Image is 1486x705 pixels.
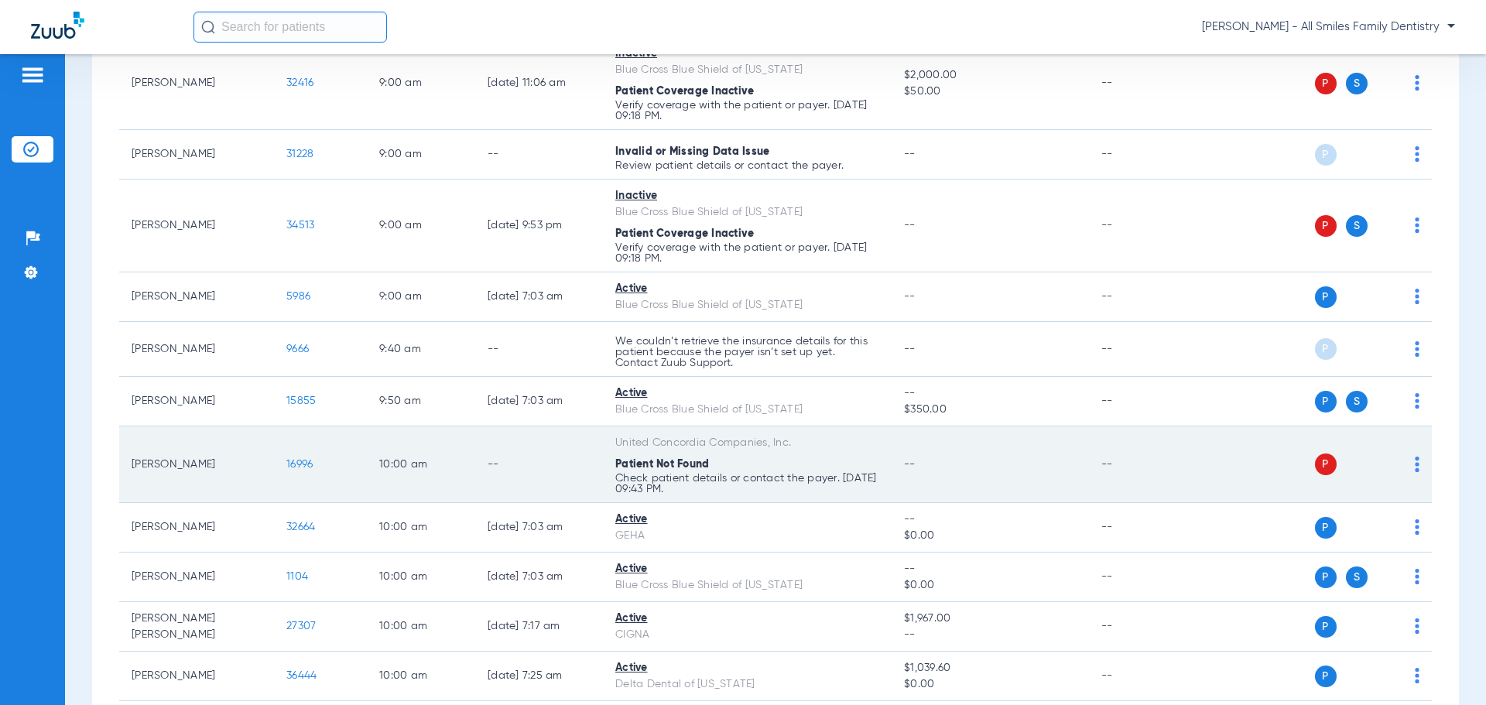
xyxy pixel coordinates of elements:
[119,602,274,652] td: [PERSON_NAME] [PERSON_NAME]
[904,459,916,470] span: --
[367,377,475,426] td: 9:50 AM
[1089,180,1193,272] td: --
[119,652,274,701] td: [PERSON_NAME]
[286,395,316,406] span: 15855
[615,336,879,368] p: We couldn’t retrieve the insurance details for this patient because the payer isn’t set up yet. C...
[1315,215,1337,237] span: P
[1415,75,1419,91] img: group-dot-blue.svg
[475,503,603,553] td: [DATE] 7:03 AM
[475,322,603,377] td: --
[1315,453,1337,475] span: P
[1409,631,1486,705] iframe: Chat Widget
[615,385,879,402] div: Active
[1415,618,1419,634] img: group-dot-blue.svg
[367,322,475,377] td: 9:40 AM
[1315,391,1337,412] span: P
[1089,652,1193,701] td: --
[615,281,879,297] div: Active
[1089,322,1193,377] td: --
[1415,393,1419,409] img: group-dot-blue.svg
[1089,553,1193,602] td: --
[286,291,310,302] span: 5986
[615,627,879,643] div: CIGNA
[615,459,709,470] span: Patient Not Found
[615,561,879,577] div: Active
[1415,146,1419,162] img: group-dot-blue.svg
[367,130,475,180] td: 9:00 AM
[367,602,475,652] td: 10:00 AM
[615,146,769,157] span: Invalid or Missing Data Issue
[904,528,1076,544] span: $0.00
[193,12,387,43] input: Search for patients
[1202,19,1455,35] span: [PERSON_NAME] - All Smiles Family Dentistry
[615,435,879,451] div: United Concordia Companies, Inc.
[615,676,879,693] div: Delta Dental of [US_STATE]
[475,377,603,426] td: [DATE] 7:03 AM
[904,291,916,302] span: --
[475,180,603,272] td: [DATE] 9:53 PM
[1089,503,1193,553] td: --
[475,553,603,602] td: [DATE] 7:03 AM
[1346,391,1368,412] span: S
[904,84,1076,100] span: $50.00
[367,426,475,503] td: 10:00 AM
[1315,73,1337,94] span: P
[475,272,603,322] td: [DATE] 7:03 AM
[286,149,313,159] span: 31228
[904,149,916,159] span: --
[1315,338,1337,360] span: P
[119,130,274,180] td: [PERSON_NAME]
[119,322,274,377] td: [PERSON_NAME]
[615,512,879,528] div: Active
[615,528,879,544] div: GEHA
[1415,289,1419,304] img: group-dot-blue.svg
[367,503,475,553] td: 10:00 AM
[286,344,309,354] span: 9666
[119,377,274,426] td: [PERSON_NAME]
[1346,215,1368,237] span: S
[615,660,879,676] div: Active
[904,385,1076,402] span: --
[286,522,315,532] span: 32664
[615,188,879,204] div: Inactive
[904,67,1076,84] span: $2,000.00
[475,602,603,652] td: [DATE] 7:17 AM
[286,621,316,631] span: 27307
[1089,377,1193,426] td: --
[475,426,603,503] td: --
[1315,566,1337,588] span: P
[1089,426,1193,503] td: --
[1415,217,1419,233] img: group-dot-blue.svg
[367,272,475,322] td: 9:00 AM
[119,503,274,553] td: [PERSON_NAME]
[1315,666,1337,687] span: P
[31,12,84,39] img: Zuub Logo
[904,512,1076,528] span: --
[367,553,475,602] td: 10:00 AM
[1089,130,1193,180] td: --
[1089,37,1193,130] td: --
[286,670,317,681] span: 36444
[1315,616,1337,638] span: P
[1089,602,1193,652] td: --
[1315,286,1337,308] span: P
[20,66,45,84] img: hamburger-icon
[367,180,475,272] td: 9:00 AM
[475,652,603,701] td: [DATE] 7:25 AM
[615,160,879,171] p: Review patient details or contact the payer.
[904,561,1076,577] span: --
[1346,73,1368,94] span: S
[904,220,916,231] span: --
[615,86,754,97] span: Patient Coverage Inactive
[119,272,274,322] td: [PERSON_NAME]
[1415,457,1419,472] img: group-dot-blue.svg
[1315,144,1337,166] span: P
[615,242,879,264] p: Verify coverage with the patient or payer. [DATE] 09:18 PM.
[615,402,879,418] div: Blue Cross Blue Shield of [US_STATE]
[1415,569,1419,584] img: group-dot-blue.svg
[615,577,879,594] div: Blue Cross Blue Shield of [US_STATE]
[475,37,603,130] td: [DATE] 11:06 AM
[286,77,313,88] span: 32416
[367,37,475,130] td: 9:00 AM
